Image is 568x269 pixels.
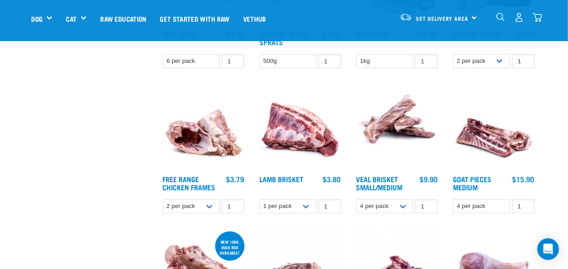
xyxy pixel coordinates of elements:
a: Get started with Raw [153,0,236,37]
a: Vethub [236,0,273,37]
img: 1236 Chicken Frame Turks 01 [161,85,247,171]
img: 1197 Goat Pieces Medium 01 [451,85,537,171]
a: Cat [66,14,76,24]
input: 1 [319,54,341,68]
img: home-icon@2x.png [533,13,542,22]
input: 1 [222,54,244,68]
div: $3.79 [226,175,244,183]
span: Set Delivery Area [416,17,469,20]
div: new 10kg bulk box available! [215,235,245,260]
a: Lamb Brisket [259,177,303,181]
a: Dog [32,14,42,24]
a: Veal Brisket Small/Medium [356,177,403,189]
img: van-moving.png [400,13,412,21]
input: 1 [415,54,438,68]
a: Goat Pieces Medium [453,177,491,189]
div: $3.80 [323,175,341,183]
div: $15.90 [513,175,535,183]
div: $9.90 [420,175,438,183]
input: 1 [319,199,341,213]
a: Raw Education [93,0,153,37]
input: 1 [512,199,535,213]
img: home-icon-1@2x.png [496,13,505,21]
input: 1 [222,199,244,213]
input: 1 [512,54,535,68]
img: 1207 Veal Brisket 4pp 01 [354,85,440,171]
img: 1240 Lamb Brisket Pieces 01 [257,85,343,171]
input: 1 [415,199,438,213]
img: user.png [514,13,524,22]
div: Open Intercom Messenger [537,238,559,260]
a: Free Range Chicken Frames [163,177,216,189]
